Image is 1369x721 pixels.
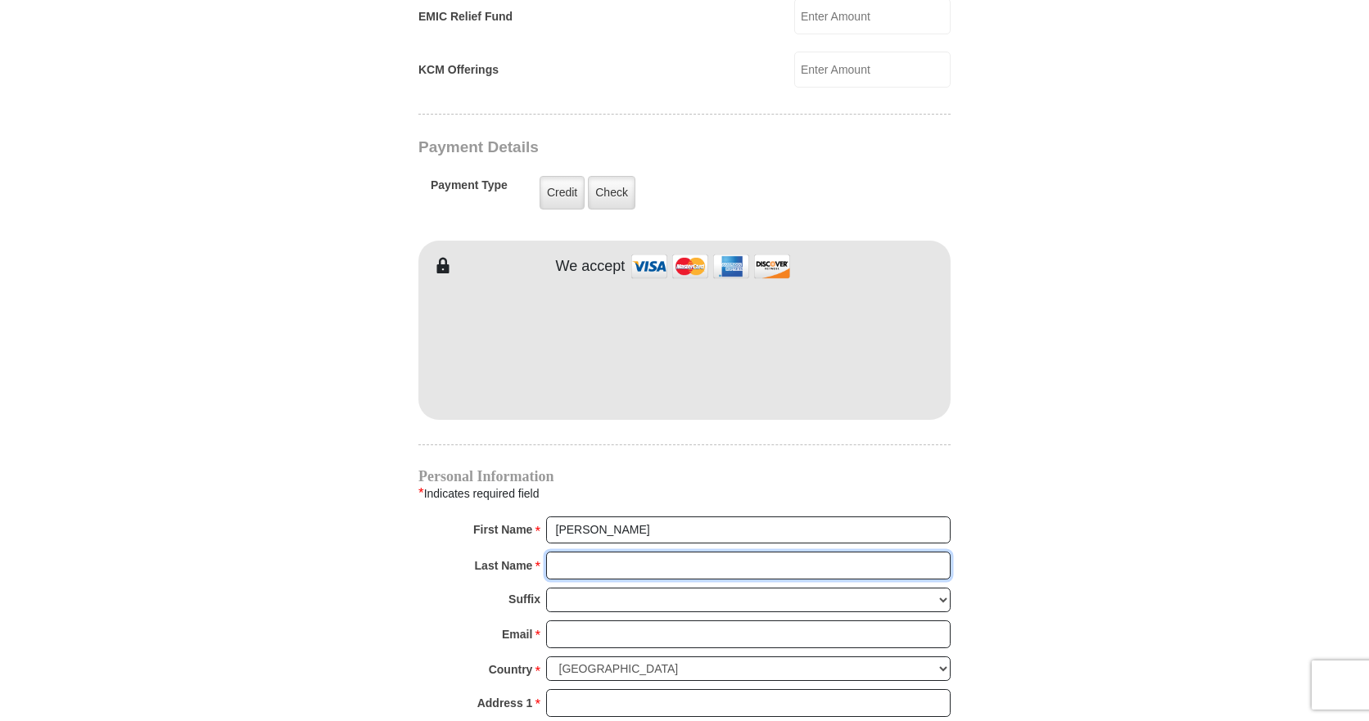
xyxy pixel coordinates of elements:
[477,692,533,714] strong: Address 1
[556,258,626,276] h4: We accept
[588,176,635,210] label: Check
[502,623,532,646] strong: Email
[489,658,533,681] strong: Country
[418,8,513,25] label: EMIC Relief Fund
[794,52,951,88] input: Enter Amount
[431,178,508,201] h5: Payment Type
[540,176,585,210] label: Credit
[418,470,951,483] h4: Personal Information
[475,554,533,577] strong: Last Name
[508,588,540,611] strong: Suffix
[629,249,793,284] img: credit cards accepted
[418,483,951,504] div: Indicates required field
[418,138,836,157] h3: Payment Details
[473,518,532,541] strong: First Name
[418,61,499,79] label: KCM Offerings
